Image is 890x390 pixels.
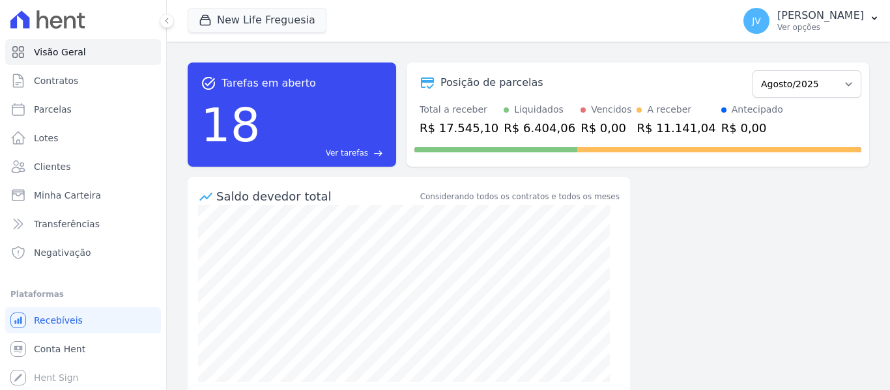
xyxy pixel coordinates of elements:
[581,119,631,137] div: R$ 0,00
[733,3,890,39] button: JV [PERSON_NAME] Ver opções
[34,314,83,327] span: Recebíveis
[201,76,216,91] span: task_alt
[732,103,783,117] div: Antecipado
[637,119,715,137] div: R$ 11.141,04
[5,336,161,362] a: Conta Hent
[34,160,70,173] span: Clientes
[5,182,161,208] a: Minha Carteira
[504,119,575,137] div: R$ 6.404,06
[222,76,316,91] span: Tarefas em aberto
[5,125,161,151] a: Lotes
[266,147,383,159] a: Ver tarefas east
[5,96,161,122] a: Parcelas
[5,211,161,237] a: Transferências
[420,191,620,202] div: Considerando todos os contratos e todos os meses
[420,103,498,117] div: Total a receber
[34,46,86,59] span: Visão Geral
[5,39,161,65] a: Visão Geral
[216,188,418,205] div: Saldo devedor total
[647,103,691,117] div: A receber
[752,16,761,25] span: JV
[10,286,156,302] div: Plataformas
[777,22,864,33] p: Ver opções
[514,103,564,117] div: Liquidados
[373,148,383,158] span: east
[777,9,864,22] p: [PERSON_NAME]
[5,240,161,266] a: Negativação
[5,68,161,94] a: Contratos
[5,154,161,180] a: Clientes
[201,91,261,159] div: 18
[34,342,85,355] span: Conta Hent
[34,132,59,145] span: Lotes
[5,307,161,333] a: Recebíveis
[34,74,78,87] span: Contratos
[34,217,100,230] span: Transferências
[420,119,498,137] div: R$ 17.545,10
[34,103,72,116] span: Parcelas
[326,147,368,159] span: Ver tarefas
[188,8,326,33] button: New Life Freguesia
[591,103,631,117] div: Vencidos
[440,75,543,91] div: Posição de parcelas
[34,189,101,202] span: Minha Carteira
[34,246,91,259] span: Negativação
[721,119,783,137] div: R$ 0,00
